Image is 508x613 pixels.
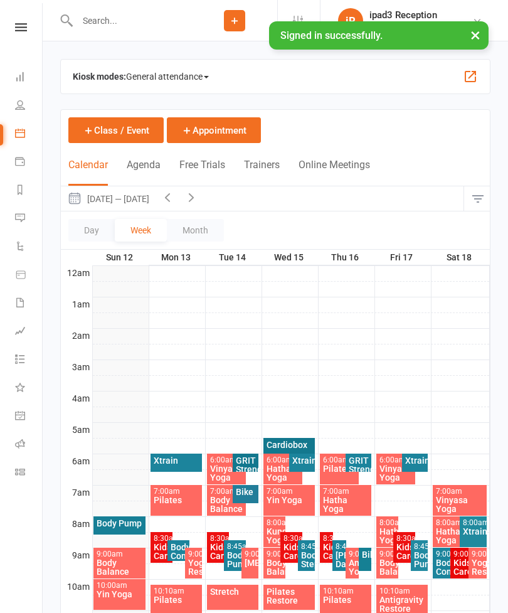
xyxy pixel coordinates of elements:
div: 8:45am [226,543,243,551]
div: 7:00am [322,488,369,496]
div: 6:00am [379,456,413,464]
div: Hatha Yoga [435,527,472,545]
button: × [464,21,487,48]
a: Payments [15,149,43,177]
div: Body Pump [226,551,243,568]
div: 9:00am [435,550,454,558]
div: GRIT Strength [348,456,369,474]
div: [PERSON_NAME] Dance [335,551,343,568]
button: Trainers [244,159,280,186]
th: 9am [61,548,92,563]
div: 8:30am [209,535,226,543]
div: 7:00am [153,488,200,496]
button: Class / Event [68,117,164,143]
a: People [15,92,43,120]
div: 8:00am [435,519,472,527]
div: 7:00am [209,488,244,496]
div: 8:30am [283,535,300,543]
div: Body Pump [413,551,426,568]
div: Xtrain [405,456,425,465]
div: 8:00am [462,519,484,527]
div: Antigravity Restore [379,595,426,613]
div: 10:00am [96,582,143,590]
th: 8am [61,516,92,532]
div: 6:00am [322,456,357,464]
button: Appointment [167,117,261,143]
div: Pilates [322,464,357,473]
div: Kids Care [396,543,413,560]
th: Sun 12 [92,250,149,265]
th: 12am [61,265,92,281]
div: Body Balance [379,558,396,576]
div: 8:45am [300,543,313,551]
div: Antigravity Yoga [348,558,356,576]
strong: Kiosk modes: [73,72,126,82]
th: Tue 14 [205,250,262,265]
div: Hatha Yoga [322,496,369,513]
div: Body Combat [170,543,187,560]
div: Vinyasa Yoga [379,464,413,482]
div: 9:00am [348,550,356,558]
div: Kids Care [322,543,331,560]
div: GRIT Strength [235,456,256,474]
th: 2am [61,328,92,344]
div: Body Pump [96,519,143,528]
div: Yoga Restore [188,558,200,576]
div: Body Balance [96,558,143,576]
div: Hatha Yoga [379,527,396,545]
th: Fri 17 [374,250,431,265]
th: 1am [61,297,92,312]
div: 7:00am [435,488,485,496]
th: Sat 18 [431,250,490,265]
button: Month [167,219,224,242]
a: General attendance kiosk mode [15,403,43,431]
button: Agenda [127,159,161,186]
div: 9:00am [266,550,283,558]
th: 3am [61,360,92,375]
div: Xtrain [153,456,200,465]
th: Thu 16 [318,250,374,265]
th: Wed 15 [262,250,318,265]
a: What's New [15,375,43,403]
div: Xtrain [462,527,484,536]
span: Signed in successfully. [280,29,383,41]
div: 8:00am [266,519,283,527]
button: Online Meetings [299,159,370,186]
a: Calendar [15,120,43,149]
div: Yoga Restore [471,558,484,576]
div: Body Step [300,551,313,568]
div: 9:00am [471,550,484,558]
div: 8:45am [413,543,426,551]
a: Class kiosk mode [15,459,43,488]
div: 7:00am [266,488,313,496]
th: 4am [61,391,92,407]
div: Cardiobox [266,440,313,449]
div: Kids Care [153,543,170,560]
th: 5am [61,422,92,438]
div: 6:00am [209,456,244,464]
div: Stretch [209,587,257,596]
div: Kids Care [283,543,300,560]
div: ipad3 Reception [369,9,472,21]
div: Pilates [153,595,200,604]
div: Xtrain [292,456,312,465]
button: Week [115,219,167,242]
a: Assessments [15,318,43,346]
div: Kids Care [209,543,226,560]
a: Dashboard [15,64,43,92]
span: General attendance [126,67,209,87]
th: 6am [61,454,92,469]
div: 9:00am [188,550,200,558]
div: Vinyasa Yoga [435,496,485,513]
button: Calendar [68,159,108,186]
th: 10am [61,579,92,595]
div: 9:00am [244,550,257,558]
div: Hatha Yoga [266,464,300,482]
a: Product Sales [15,262,43,290]
div: 9:00am [453,550,472,558]
a: Roll call kiosk mode [15,431,43,459]
button: Free Trials [179,159,225,186]
div: 8:30am [322,535,331,543]
button: [DATE] — [DATE] [61,186,156,211]
a: Reports [15,177,43,205]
